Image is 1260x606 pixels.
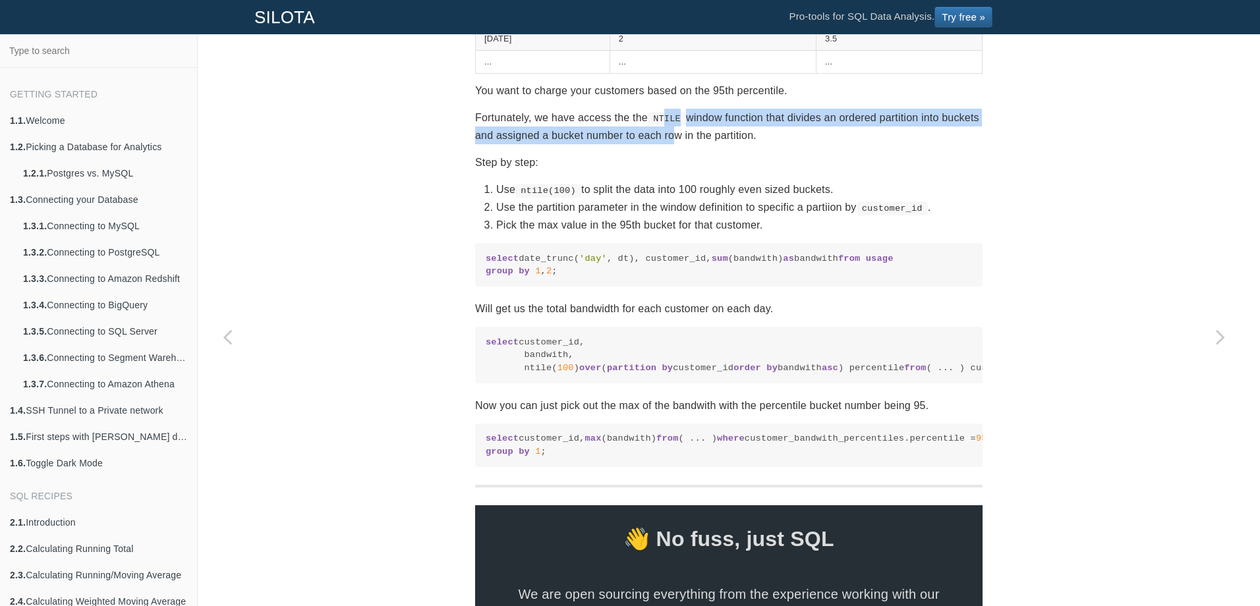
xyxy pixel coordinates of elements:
[13,213,197,239] a: 1.3.1.Connecting to MySQL
[475,153,983,171] p: Step by step:
[816,50,982,73] td: ...
[648,112,686,125] code: NTILE
[23,247,47,258] b: 1.3.2.
[475,397,983,414] p: Now you can just pick out the max of the bandwith with the percentile bucket number being 95.
[822,363,838,373] span: asc
[23,221,47,231] b: 1.3.1.
[13,265,197,292] a: 1.3.3.Connecting to Amazon Redshift
[10,431,26,442] b: 1.5.
[198,67,257,606] a: Previous page: Analyze Mailchimp Data by Segmenting and Lead scoring your email list
[23,168,47,179] b: 1.2.1.
[244,1,325,34] a: SILOTA
[475,109,983,144] p: Fortunately, we have access the the window function that divides an ordered partition into bucket...
[10,570,26,580] b: 2.3.
[816,28,982,51] td: 3.5
[23,300,47,310] b: 1.3.4.
[1191,67,1250,606] a: Next page: Calculating Top N items and Aggregating (sum) the remainder into
[13,292,197,318] a: 1.3.4.Connecting to BigQuery
[10,543,26,554] b: 2.2.
[476,50,610,73] td: ...
[607,363,656,373] span: partition
[4,38,193,63] input: Type to search
[486,337,519,347] span: select
[496,180,983,198] li: Use to split the data into 100 roughly even sized buckets.
[13,318,197,344] a: 1.3.5.Connecting to SQL Server
[23,379,47,389] b: 1.3.7.
[10,142,26,152] b: 1.2.
[610,50,816,73] td: ...
[558,363,574,373] span: 100
[486,447,513,456] span: group
[976,433,987,443] span: 95
[13,344,197,371] a: 1.3.6.Connecting to Segment Warehouse
[13,239,197,265] a: 1.3.2.Connecting to PostgreSQL
[10,405,26,416] b: 1.4.
[10,115,26,126] b: 1.1.
[496,216,983,234] li: Pick the max value in the 95th bucket for that customer.
[23,273,47,284] b: 1.3.3.
[776,1,1006,34] li: Pro-tools for SQL Data Analysis.
[579,363,601,373] span: over
[10,517,26,528] b: 2.1.
[515,184,581,197] code: ntile(100)
[10,194,26,205] b: 1.3.
[10,458,26,468] b: 1.6.
[476,28,610,51] td: [DATE]
[23,352,47,363] b: 1.3.6.
[496,198,983,216] li: Use the partition parameter in the window definition to specific a partiion by .
[866,254,894,263] span: usage
[1194,540,1244,590] iframe: Drift Widget Chat Controller
[475,300,983,317] p: Will get us the total bandwidth for each customer on each day.
[610,28,816,51] td: 2
[486,252,972,278] code: date_trunc( , dt), customer_id, (bandwith) bandwith , ;
[934,7,992,28] a: Try free »
[23,326,47,337] b: 1.3.5.
[656,433,678,443] span: from
[766,363,778,373] span: by
[662,363,673,373] span: by
[486,254,519,263] span: select
[486,433,519,443] span: select
[783,254,794,263] span: as
[475,521,983,557] span: 👋 No fuss, just SQL
[585,433,601,443] span: max
[712,254,728,263] span: sum
[733,363,761,373] span: order
[535,447,540,456] span: 1
[519,447,530,456] span: by
[13,160,197,186] a: 1.2.1.Postgres vs. MySQL
[579,254,607,263] span: 'day'
[486,336,972,374] code: customer_id, bandwith, ntile( ) ( customer_id bandwith ) percentile ( ... ) customer_bandwith_per...
[717,433,745,443] span: where
[486,432,972,458] code: customer_id, (bandwith) ( ... ) customer_bandwith_percentiles.percentile = ;
[904,363,926,373] span: from
[546,266,552,276] span: 2
[519,266,530,276] span: by
[838,254,860,263] span: from
[857,202,928,215] code: customer_id
[13,371,197,397] a: 1.3.7.Connecting to Amazon Athena
[535,266,540,276] span: 1
[486,266,513,276] span: group
[475,82,983,99] p: You want to charge your customers based on the 95th percentile.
